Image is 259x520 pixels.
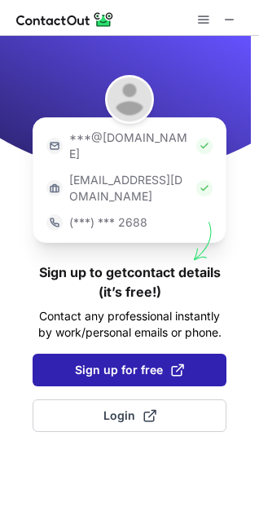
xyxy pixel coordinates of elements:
[196,138,213,154] img: Check Icon
[33,399,226,432] button: Login
[46,214,63,231] img: https://contactout.com/extension/app/static/media/login-phone-icon.bacfcb865e29de816d437549d7f4cb...
[196,180,213,196] img: Check Icon
[69,130,190,162] p: ***@[DOMAIN_NAME]
[75,362,184,378] span: Sign up for free
[16,10,114,29] img: ContactOut v5.3.10
[33,354,226,386] button: Sign up for free
[33,262,226,302] h1: Sign up to get contact details (it’s free!)
[46,180,63,196] img: https://contactout.com/extension/app/static/media/login-work-icon.638a5007170bc45168077fde17b29a1...
[33,308,226,341] p: Contact any professional instantly by work/personal emails or phone.
[103,408,156,424] span: Login
[46,138,63,154] img: https://contactout.com/extension/app/static/media/login-email-icon.f64bce713bb5cd1896fef81aa7b14a...
[69,172,190,205] p: [EMAIL_ADDRESS][DOMAIN_NAME]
